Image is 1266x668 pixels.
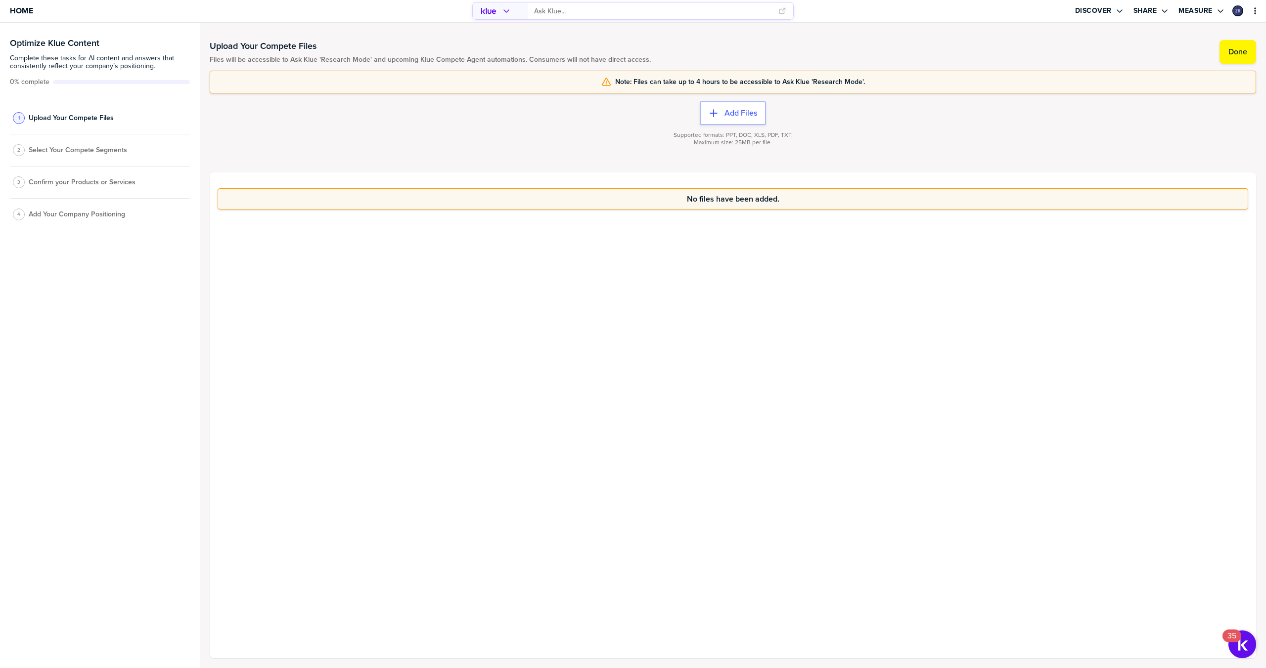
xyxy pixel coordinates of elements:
[17,178,20,186] span: 3
[1227,636,1236,649] div: 35
[10,54,190,70] span: Complete these tasks for AI content and answers that consistently reflect your company’s position...
[534,3,772,19] input: Ask Klue...
[210,56,651,64] span: Files will be accessible to Ask Klue 'Research Mode' and upcoming Klue Compete Agent automations....
[29,146,127,154] span: Select Your Compete Segments
[694,139,772,146] span: Maximum size: 25MB per file.
[1133,6,1157,15] label: Share
[1075,6,1112,15] label: Discover
[10,6,33,15] span: Home
[29,210,125,218] span: Add Your Company Positioning
[29,114,114,122] span: Upload Your Compete Files
[17,210,20,218] span: 4
[674,131,793,139] span: Supported formats: PPT, DOC, XLS, PDF, TXT.
[210,40,651,52] h1: Upload Your Compete Files
[10,78,49,86] span: Active
[1231,4,1244,17] a: Edit Profile
[1233,6,1242,15] img: 81709613e6d47e668214e01aa1beb66d-sml.png
[700,101,766,125] button: Add Files
[615,78,865,86] span: Note: Files can take up to 4 hours to be accessible to Ask Klue 'Research Mode'.
[18,114,20,122] span: 1
[1228,47,1247,57] label: Done
[17,146,20,154] span: 2
[29,178,136,186] span: Confirm your Products or Services
[724,108,757,118] label: Add Files
[10,39,190,47] h3: Optimize Klue Content
[687,195,779,203] span: No files have been added.
[1228,630,1256,658] button: Open Resource Center, 35 new notifications
[1232,5,1243,16] div: Zach Russell
[1220,40,1256,64] button: Done
[1178,6,1213,15] label: Measure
